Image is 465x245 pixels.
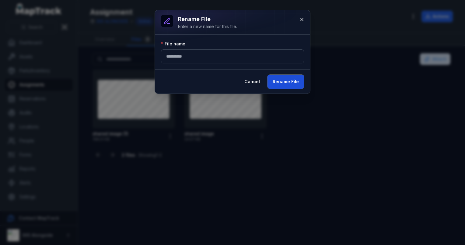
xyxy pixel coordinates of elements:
[178,23,237,30] div: Enter a new name for this file.
[239,75,265,89] button: Cancel
[267,75,304,89] button: Rename File
[161,41,185,47] label: File name
[161,49,304,63] input: :r6l:-form-item-label
[178,15,237,23] h3: Rename file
